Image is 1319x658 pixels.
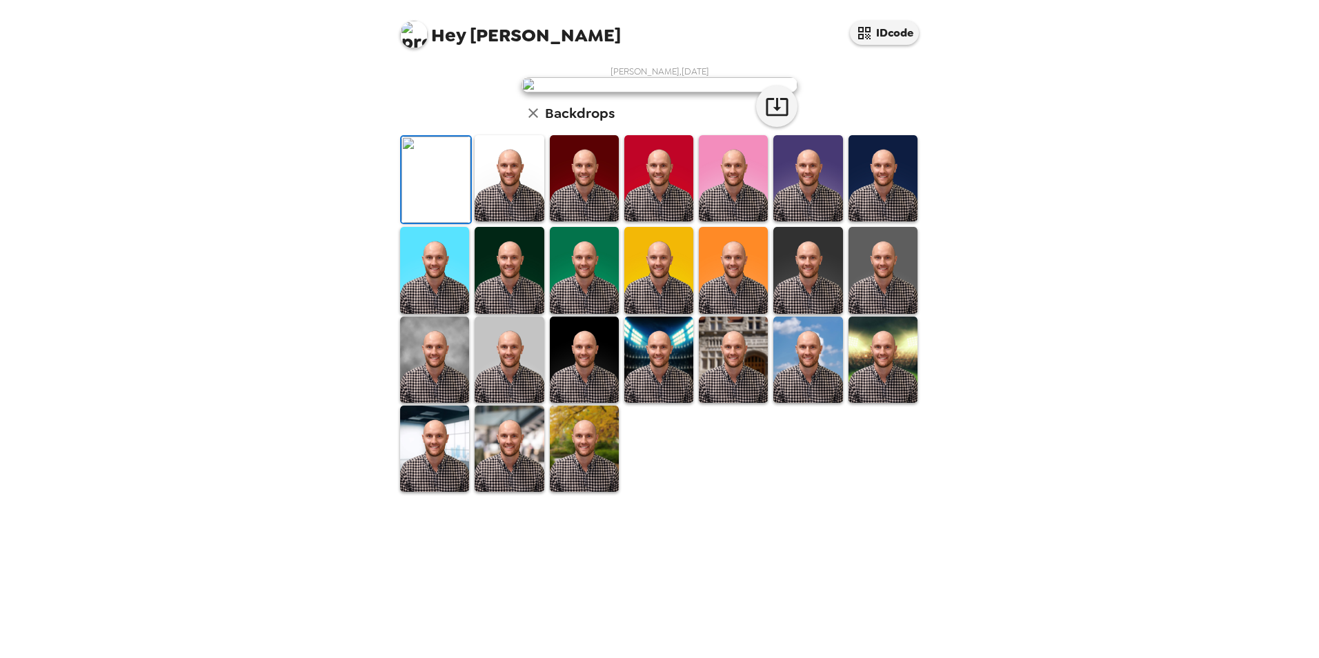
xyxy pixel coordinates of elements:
[431,23,466,48] span: Hey
[401,137,470,223] img: Original
[522,77,797,92] img: user
[850,21,919,45] button: IDcode
[400,14,621,45] span: [PERSON_NAME]
[611,66,709,77] span: [PERSON_NAME] , [DATE]
[400,21,428,48] img: profile pic
[545,102,615,124] h6: Backdrops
